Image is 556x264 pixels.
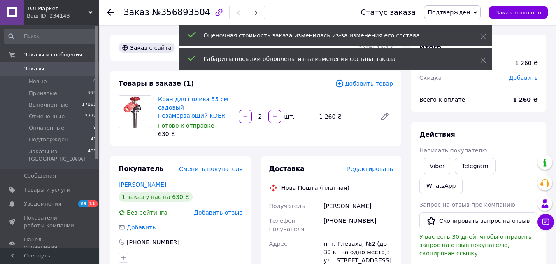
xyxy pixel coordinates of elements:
[29,124,64,132] span: Оплаченные
[204,31,460,40] div: Оценочная стоимость заказа изменилась из-за изменения его состава
[119,165,163,173] span: Покупатель
[126,238,180,246] div: [PHONE_NUMBER]
[88,200,97,207] span: 11
[282,112,295,121] div: шт.
[419,75,442,81] span: Скидка
[119,43,175,53] div: Заказ с сайта
[269,203,305,209] span: Получатель
[204,55,460,63] div: Габариты посылки обновлены из-за изменения состава заказа
[93,78,96,85] span: 0
[537,214,554,230] button: Чат с покупателем
[269,165,305,173] span: Доставка
[88,148,96,163] span: 409
[29,136,68,143] span: Подтвержден
[123,7,149,17] span: Заказ
[269,217,305,232] span: Телефон получателя
[93,124,96,132] span: 9
[152,7,210,17] span: №356893504
[127,224,156,231] span: Добавить
[419,96,465,103] span: Всего к оплате
[419,212,537,229] button: Скопировать запрос на отзыв
[119,181,166,188] a: [PERSON_NAME]
[91,136,96,143] span: 47
[29,90,57,97] span: Принятые
[29,113,65,120] span: Отмененные
[419,147,487,154] span: Написать покупателю
[419,201,515,208] span: Запрос на отзыв про компанию
[85,113,96,120] span: 2772
[419,234,532,257] span: У вас есть 30 дней, чтобы отправить запрос на отзыв покупателю, скопировав ссылку.
[29,148,88,163] span: Заказы из [GEOGRAPHIC_DATA]
[509,75,538,81] span: Добавить
[419,178,463,194] a: WhatsApp
[24,214,76,229] span: Показатели работы компании
[279,184,351,192] div: Нова Пошта (платная)
[24,172,56,180] span: Сообщения
[322,199,395,213] div: [PERSON_NAME]
[322,213,395,236] div: [PHONE_NUMBER]
[158,122,214,129] span: Готово к отправке
[347,166,393,172] span: Редактировать
[4,29,97,44] input: Поиск
[29,78,47,85] span: Новые
[515,59,538,67] div: 1 260 ₴
[24,200,61,208] span: Уведомления
[24,236,76,251] span: Панель управления
[179,166,242,172] span: Сменить покупателя
[24,51,82,58] span: Заказы и сообщения
[455,158,495,174] a: Telegram
[107,8,114,16] div: Вернуться назад
[82,101,96,109] span: 17865
[27,12,99,20] div: Ваш ID: 234143
[88,90,96,97] span: 999
[361,8,416,16] div: Статус заказа
[496,9,541,16] span: Заказ выполнен
[419,131,455,138] span: Действия
[335,79,393,88] span: Добавить товар
[123,96,147,128] img: Кран для полива 55 см садовый незамерзающий KOER
[513,96,538,103] b: 1 260 ₴
[78,200,88,207] span: 29
[316,111,373,122] div: 1 260 ₴
[24,186,70,194] span: Товары и услуги
[29,101,68,109] span: Выполненные
[24,65,44,72] span: Заказы
[269,241,287,247] span: Адрес
[158,96,228,119] a: Кран для полива 55 см садовый незамерзающий KOER
[127,209,167,216] span: Без рейтинга
[194,209,242,216] span: Добавить отзыв
[27,5,88,12] span: ТОТМаркет
[158,130,232,138] div: 630 ₴
[119,192,193,202] div: 1 заказ у вас на 630 ₴
[428,9,470,16] span: Подтвержден
[489,6,548,19] button: Заказ выполнен
[423,158,451,174] a: Viber
[119,79,194,87] span: Товары в заказе (1)
[377,108,393,125] a: Редактировать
